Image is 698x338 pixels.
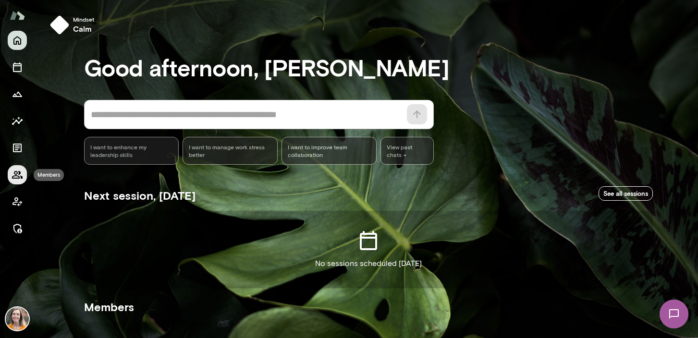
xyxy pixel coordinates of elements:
[599,186,653,201] a: See all sessions
[34,169,64,181] div: Members
[282,137,377,165] div: I want to improve team collaboration
[380,137,434,165] span: View past chats ->
[183,137,278,165] div: I want to manage work stress better
[8,165,27,184] button: Members
[84,299,653,314] h5: Members
[10,6,25,24] img: Mento
[8,58,27,77] button: Sessions
[90,143,173,158] span: I want to enhance my leadership skills
[288,143,370,158] span: I want to improve team collaboration
[189,143,271,158] span: I want to manage work stress better
[6,307,29,330] img: Carrie Kelly
[46,12,102,38] button: Mindsetcalm
[8,31,27,50] button: Home
[8,192,27,211] button: Client app
[73,23,94,35] h6: calm
[8,111,27,131] button: Insights
[50,15,69,35] img: mindset
[8,84,27,104] button: Growth Plan
[84,188,196,203] h5: Next session, [DATE]
[8,138,27,157] button: Documents
[73,15,94,23] span: Mindset
[315,258,422,269] p: No sessions scheduled [DATE]
[8,219,27,238] button: Manage
[84,137,179,165] div: I want to enhance my leadership skills
[84,54,653,81] h3: Good afternoon, [PERSON_NAME]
